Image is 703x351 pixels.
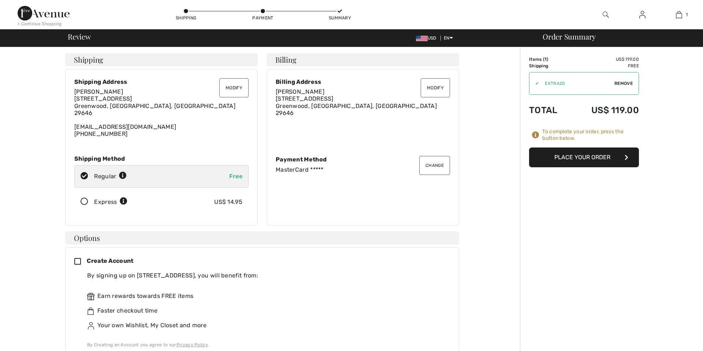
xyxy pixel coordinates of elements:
[529,148,639,167] button: Place Your Order
[421,78,450,97] button: Modify
[74,78,249,85] div: Shipping Address
[87,257,133,264] span: Create Account
[65,231,459,244] h4: Options
[18,20,62,27] div: < Continue Shopping
[686,11,688,18] span: 1
[94,172,127,181] div: Regular
[639,10,646,19] img: My Info
[570,98,639,123] td: US$ 119.00
[87,306,444,315] div: Faster checkout time
[275,56,296,63] span: Billing
[252,15,274,21] div: Payment
[74,88,249,137] div: [EMAIL_ADDRESS][DOMAIN_NAME] [PHONE_NUMBER]
[219,78,249,97] button: Modify
[614,80,633,87] span: Remove
[276,78,450,85] div: Billing Address
[542,128,639,142] div: To complete your order, press the button below.
[87,271,444,280] div: By signing up on [STREET_ADDRESS], you will benefit from:
[18,6,70,20] img: 1ère Avenue
[94,198,127,206] div: Express
[661,10,697,19] a: 1
[416,36,439,41] span: USD
[68,33,91,40] span: Review
[87,292,444,300] div: Earn rewards towards FREE items
[329,15,351,21] div: Summary
[175,15,197,21] div: Shipping
[529,80,539,87] div: ✔
[214,198,242,206] div: US$ 14.95
[87,341,444,348] div: By Creating an Account you agree to our .
[529,63,570,69] td: Shipping
[74,56,103,63] span: Shipping
[74,88,123,95] span: [PERSON_NAME]
[419,156,450,175] button: Change
[534,33,699,40] div: Order Summary
[570,63,639,69] td: Free
[74,95,235,116] span: [STREET_ADDRESS] Greenwood, [GEOGRAPHIC_DATA], [GEOGRAPHIC_DATA] 29646
[544,57,547,62] span: 1
[276,88,324,95] span: [PERSON_NAME]
[87,293,94,300] img: rewards.svg
[444,36,453,41] span: EN
[633,10,651,19] a: Sign In
[529,56,570,63] td: Items ( )
[74,155,249,162] div: Shipping Method
[276,95,437,116] span: [STREET_ADDRESS] Greenwood, [GEOGRAPHIC_DATA], [GEOGRAPHIC_DATA] 29646
[570,56,639,63] td: US$ 119.00
[676,10,682,19] img: My Bag
[87,307,94,315] img: faster.svg
[603,10,609,19] img: search the website
[539,72,614,94] input: Promo code
[416,36,428,41] img: US Dollar
[87,321,444,330] div: Your own Wishlist, My Closet and more
[529,98,570,123] td: Total
[229,173,242,180] span: Free
[276,156,450,163] div: Payment Method
[87,322,94,329] img: ownWishlist.svg
[176,342,208,347] a: Privacy Policy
